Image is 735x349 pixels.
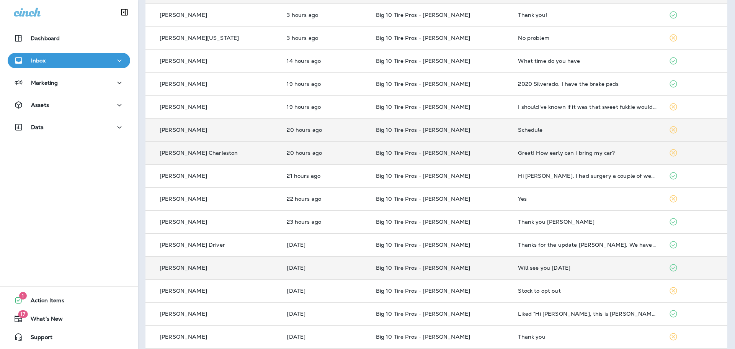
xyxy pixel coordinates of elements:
p: Aug 21, 2025 02:40 PM [287,127,363,133]
p: Aug 21, 2025 01:48 PM [287,173,363,179]
p: Assets [31,102,49,108]
p: Marketing [31,80,58,86]
div: Hi Monica. I had surgery a couple of weeks ago and can't drive yet. When able, I'll get with you ... [518,173,656,179]
span: Big 10 Tire Pros - [PERSON_NAME] [376,80,470,87]
p: Aug 21, 2025 10:20 AM [287,265,363,271]
button: Marketing [8,75,130,90]
p: [PERSON_NAME] [160,127,207,133]
button: Data [8,120,130,135]
div: Thank you! [518,12,656,18]
span: Big 10 Tire Pros - [PERSON_NAME] [376,333,470,340]
span: Big 10 Tire Pros - [PERSON_NAME] [376,149,470,156]
p: [PERSON_NAME] [160,334,207,340]
p: [PERSON_NAME] Driver [160,242,225,248]
div: 2020 Silverado. I have the brake pads [518,81,656,87]
p: [PERSON_NAME] [160,81,207,87]
span: Action Items [23,297,64,306]
span: Big 10 Tire Pros - [PERSON_NAME] [376,195,470,202]
p: Aug 21, 2025 09:55 AM [287,288,363,294]
p: [PERSON_NAME] [160,288,207,294]
span: Big 10 Tire Pros - [PERSON_NAME] [376,126,470,133]
span: Support [23,334,52,343]
p: [PERSON_NAME] [160,104,207,110]
button: Support [8,329,130,345]
span: Big 10 Tire Pros - [PERSON_NAME] [376,103,470,110]
p: Aug 21, 2025 01:03 PM [287,196,363,202]
p: Inbox [31,57,46,64]
p: [PERSON_NAME] [160,12,207,18]
div: I should've known if it was that sweet fukkie would have said something we good [518,104,656,110]
div: Schedule [518,127,656,133]
span: Big 10 Tire Pros - [PERSON_NAME] [376,11,470,18]
div: What time do you have [518,58,656,64]
p: Aug 21, 2025 02:20 PM [287,150,363,156]
p: Aug 21, 2025 10:59 AM [287,242,363,248]
p: Aug 21, 2025 08:19 PM [287,58,363,64]
p: Aug 21, 2025 09:25 AM [287,334,363,340]
span: Big 10 Tire Pros - [PERSON_NAME] [376,264,470,271]
div: Thank you Monica [518,219,656,225]
span: Big 10 Tire Pros - [PERSON_NAME] [376,172,470,179]
span: Big 10 Tire Pros - [PERSON_NAME] [376,57,470,64]
div: Yes [518,196,656,202]
div: No problem [518,35,656,41]
div: Stock to opt out [518,288,656,294]
p: [PERSON_NAME] [160,265,207,271]
p: Aug 21, 2025 04:08 PM [287,81,363,87]
button: 1Action Items [8,293,130,308]
button: Collapse Sidebar [114,5,135,20]
p: Aug 21, 2025 09:54 AM [287,311,363,317]
p: Aug 21, 2025 12:04 PM [287,219,363,225]
span: Big 10 Tire Pros - [PERSON_NAME] [376,287,470,294]
p: [PERSON_NAME] [160,58,207,64]
span: 1 [19,292,27,300]
p: [PERSON_NAME] [160,196,207,202]
button: Assets [8,97,130,113]
span: What's New [23,316,63,325]
div: Liked “Hi Tameika, this is Monica from Big 10 Tire Pros - Jackson. Summer heat is here, we have a... [518,311,656,317]
div: Great! How early can I bring my car? [518,150,656,156]
p: [PERSON_NAME] Charleston [160,150,238,156]
span: 17 [18,310,28,318]
p: Aug 22, 2025 07:43 AM [287,35,363,41]
div: Thanks for the update Monica. We have moved to Gulfport. [518,242,656,248]
p: Aug 22, 2025 07:56 AM [287,12,363,18]
span: Big 10 Tire Pros - [PERSON_NAME] [376,241,470,248]
div: Thank you [518,334,656,340]
p: [PERSON_NAME] [160,311,207,317]
div: Will see you Monday [518,265,656,271]
p: [PERSON_NAME] [160,173,207,179]
span: Big 10 Tire Pros - [PERSON_NAME] [376,218,470,225]
span: Big 10 Tire Pros - [PERSON_NAME] [376,310,470,317]
p: Dashboard [31,35,60,41]
p: Aug 21, 2025 03:23 PM [287,104,363,110]
button: Dashboard [8,31,130,46]
span: Big 10 Tire Pros - [PERSON_NAME] [376,34,470,41]
p: [PERSON_NAME][US_STATE] [160,35,239,41]
p: Data [31,124,44,130]
p: [PERSON_NAME] [160,219,207,225]
button: Inbox [8,53,130,68]
button: 17What's New [8,311,130,326]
